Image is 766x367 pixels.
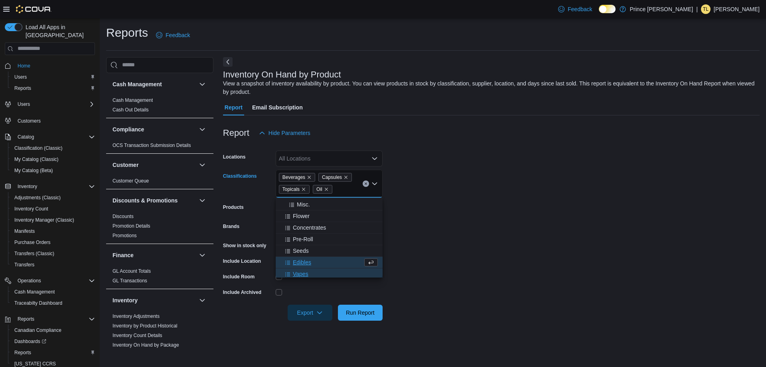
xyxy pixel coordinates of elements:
[288,305,332,321] button: Export
[113,323,178,329] a: Inventory by Product Historical
[568,5,592,13] span: Feedback
[106,95,213,118] div: Cash Management
[106,25,148,41] h1: Reports
[8,192,98,203] button: Adjustments (Classic)
[14,61,34,71] a: Home
[113,296,138,304] h3: Inventory
[282,173,305,181] span: Beverages
[14,132,37,142] button: Catalog
[113,125,144,133] h3: Compliance
[11,298,65,308] a: Traceabilty Dashboard
[113,268,151,274] a: GL Account Totals
[2,60,98,71] button: Home
[371,155,378,162] button: Open list of options
[223,57,233,67] button: Next
[14,182,40,191] button: Inventory
[113,107,149,113] a: Cash Out Details
[2,115,98,126] button: Customers
[14,61,95,71] span: Home
[113,278,147,284] span: GL Transactions
[714,4,760,14] p: [PERSON_NAME]
[113,223,150,229] a: Promotion Details
[11,204,51,214] a: Inventory Count
[14,314,95,324] span: Reports
[307,175,312,180] button: Remove Beverages from selection in this group
[113,332,162,339] span: Inventory Count Details
[106,141,213,153] div: Compliance
[11,193,95,202] span: Adjustments (Classic)
[113,214,134,219] a: Discounts
[14,217,74,223] span: Inventory Manager (Classic)
[11,287,58,297] a: Cash Management
[8,143,98,154] button: Classification (Classic)
[11,325,95,335] span: Canadian Compliance
[292,305,328,321] span: Export
[313,185,332,194] span: Oil
[18,134,34,140] span: Catalog
[14,361,56,367] span: [US_STATE] CCRS
[223,274,255,280] label: Include Room
[113,233,137,238] a: Promotions
[8,71,98,83] button: Users
[18,101,30,107] span: Users
[11,215,77,225] a: Inventory Manager (Classic)
[223,258,261,264] label: Include Location
[8,226,98,237] button: Manifests
[113,232,137,239] span: Promotions
[14,327,61,333] span: Canadian Compliance
[113,313,160,319] a: Inventory Adjustments
[113,196,196,204] button: Discounts & Promotions
[276,118,383,292] div: Choose from the following options
[113,142,191,149] span: OCS Transaction Submission Details
[276,257,383,268] button: Edibles
[11,260,95,270] span: Transfers
[11,249,57,258] a: Transfers (Classic)
[18,183,37,190] span: Inventory
[223,173,257,179] label: Classifications
[276,268,383,280] button: Vapes
[555,1,595,17] a: Feedback
[223,128,249,138] h3: Report
[8,325,98,336] button: Canadian Compliance
[293,270,308,278] span: Vapes
[18,316,34,322] span: Reports
[2,99,98,110] button: Users
[14,194,61,201] span: Adjustments (Classic)
[11,215,95,225] span: Inventory Manager (Classic)
[14,145,63,151] span: Classification (Classic)
[11,143,95,153] span: Classification (Classic)
[276,245,383,257] button: Seeds
[113,278,147,284] a: GL Transactions
[14,115,95,125] span: Customers
[11,337,95,346] span: Dashboards
[106,212,213,244] div: Discounts & Promotions
[2,131,98,143] button: Catalog
[8,298,98,309] button: Traceabilty Dashboard
[301,187,306,192] button: Remove Topicals from selection in this group
[113,161,138,169] h3: Customer
[701,4,711,14] div: Taylor Larcombe
[11,238,95,247] span: Purchase Orders
[8,259,98,270] button: Transfers
[18,63,30,69] span: Home
[11,298,95,308] span: Traceabilty Dashboard
[14,338,46,345] span: Dashboards
[8,165,98,176] button: My Catalog (Beta)
[106,266,213,289] div: Finance
[16,5,51,13] img: Cova
[113,342,179,348] span: Inventory On Hand by Package
[113,178,149,184] a: Customer Queue
[14,99,95,109] span: Users
[293,235,313,243] span: Pre-Roll
[279,185,310,194] span: Topicals
[14,314,38,324] button: Reports
[14,276,44,286] button: Operations
[8,214,98,226] button: Inventory Manager (Classic)
[8,248,98,259] button: Transfers (Classic)
[8,336,98,347] a: Dashboards
[11,226,95,236] span: Manifests
[324,187,329,192] button: Remove Oil from selection in this group
[11,155,62,164] a: My Catalog (Classic)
